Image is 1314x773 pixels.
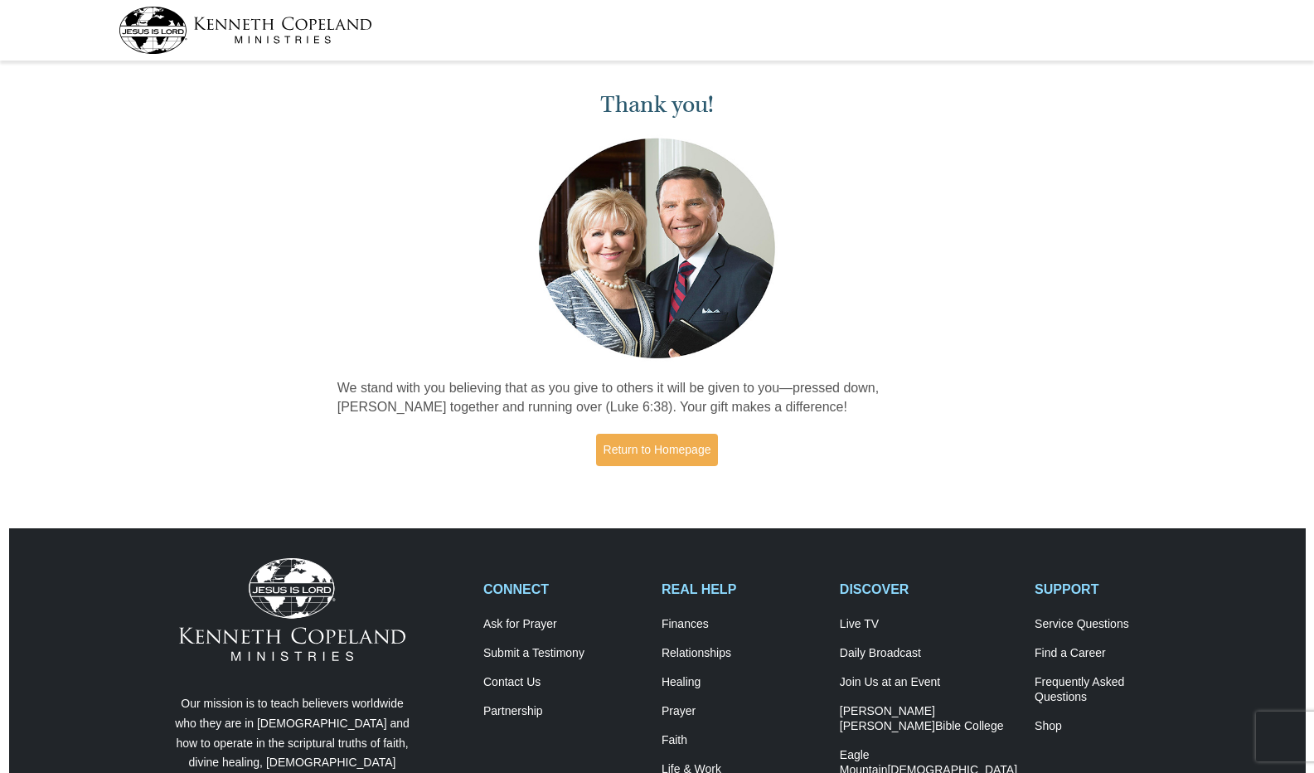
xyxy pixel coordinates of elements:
a: Faith [662,733,822,748]
a: Live TV [840,617,1017,632]
a: Join Us at an Event [840,675,1017,690]
h2: DISCOVER [840,581,1017,597]
a: Partnership [483,704,644,719]
a: Ask for Prayer [483,617,644,632]
a: Relationships [662,646,822,661]
h1: Thank you! [337,91,977,119]
img: kcm-header-logo.svg [119,7,372,54]
img: Kenneth Copeland Ministries [179,558,405,661]
a: Frequently AskedQuestions [1035,675,1195,705]
span: Bible College [935,719,1004,732]
a: Return to Homepage [596,434,719,466]
p: We stand with you believing that as you give to others it will be given to you—pressed down, [PER... [337,379,977,417]
h2: CONNECT [483,581,644,597]
a: Healing [662,675,822,690]
a: Service Questions [1035,617,1195,632]
a: Finances [662,617,822,632]
a: Daily Broadcast [840,646,1017,661]
a: Submit a Testimony [483,646,644,661]
img: Kenneth and Gloria [535,134,779,362]
a: Find a Career [1035,646,1195,661]
a: [PERSON_NAME] [PERSON_NAME]Bible College [840,704,1017,734]
a: Prayer [662,704,822,719]
a: Shop [1035,719,1195,734]
h2: REAL HELP [662,581,822,597]
h2: SUPPORT [1035,581,1195,597]
a: Contact Us [483,675,644,690]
